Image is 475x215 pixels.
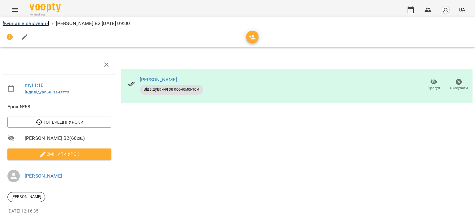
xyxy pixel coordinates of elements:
div: [PERSON_NAME] [7,192,45,202]
a: Індивідуальні заняття [25,89,70,94]
li: / [52,20,53,27]
span: [PERSON_NAME] [8,194,45,200]
img: avatar_s.png [441,6,450,14]
a: [PERSON_NAME] [140,77,177,83]
a: Журнал відвідувань [2,20,49,26]
a: пт , 11:10 [25,82,44,88]
span: UA [459,6,465,13]
span: Скасувати [450,85,468,91]
button: Змінити урок [7,148,111,160]
nav: breadcrumb [2,20,473,27]
button: UA [456,4,468,15]
span: Прогул [428,85,440,91]
span: Змінити урок [12,150,106,158]
a: [PERSON_NAME] [25,173,62,179]
span: For Business [30,13,61,17]
button: Скасувати [446,76,471,93]
p: [PERSON_NAME] В2 [DATE] 09:00 [56,20,130,27]
span: Попередні уроки [12,118,106,126]
button: Menu [7,2,22,17]
span: [PERSON_NAME] В2 ( 60 хв. ) [25,135,111,142]
button: Попередні уроки [7,117,111,128]
span: Урок №58 [7,103,111,110]
span: Відвідування за абонементом [140,87,203,92]
button: Прогул [421,76,446,93]
img: Voopty Logo [30,3,61,12]
p: [DATE] 12:16:35 [7,208,111,214]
